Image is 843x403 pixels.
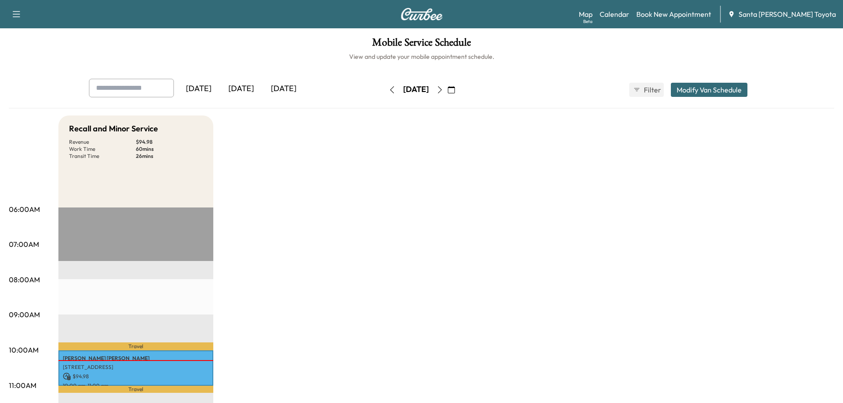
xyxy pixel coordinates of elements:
[69,153,136,160] p: Transit Time
[69,146,136,153] p: Work Time
[636,9,711,19] a: Book New Appointment
[9,274,40,285] p: 08:00AM
[63,372,209,380] p: $ 94.98
[403,84,429,95] div: [DATE]
[9,345,38,355] p: 10:00AM
[136,138,203,146] p: $ 94.98
[262,79,305,99] div: [DATE]
[63,364,209,371] p: [STREET_ADDRESS]
[220,79,262,99] div: [DATE]
[177,79,220,99] div: [DATE]
[136,153,203,160] p: 26 mins
[9,52,834,61] h6: View and update your mobile appointment schedule.
[58,342,213,350] p: Travel
[400,8,443,20] img: Curbee Logo
[9,239,39,249] p: 07:00AM
[583,18,593,25] div: Beta
[644,84,660,95] span: Filter
[136,146,203,153] p: 60 mins
[63,355,209,362] p: [PERSON_NAME] [PERSON_NAME]
[629,83,664,97] button: Filter
[63,382,209,389] p: 10:00 am - 11:00 am
[739,9,836,19] span: Santa [PERSON_NAME] Toyota
[9,37,834,52] h1: Mobile Service Schedule
[9,309,40,320] p: 09:00AM
[58,386,213,393] p: Travel
[600,9,629,19] a: Calendar
[671,83,747,97] button: Modify Van Schedule
[69,138,136,146] p: Revenue
[9,380,36,391] p: 11:00AM
[9,204,40,215] p: 06:00AM
[579,9,593,19] a: MapBeta
[69,123,158,135] h5: Recall and Minor Service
